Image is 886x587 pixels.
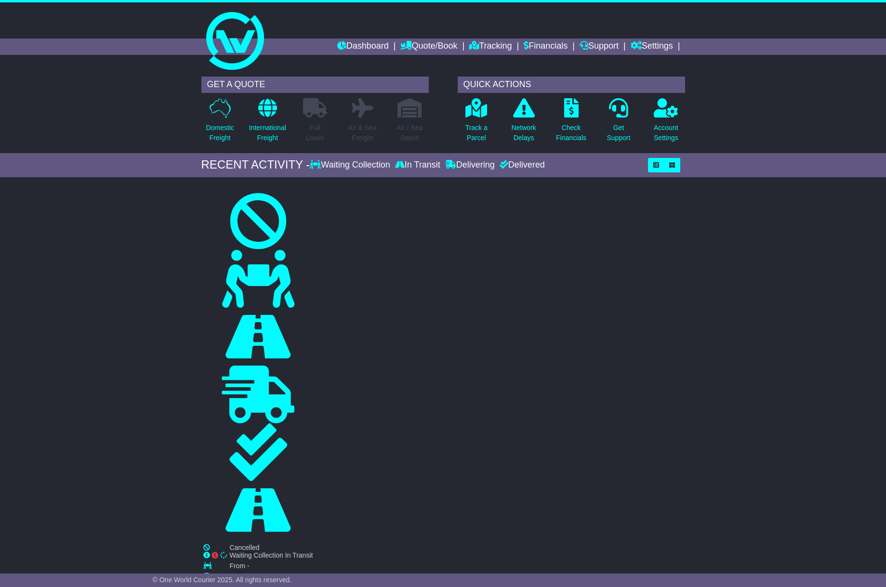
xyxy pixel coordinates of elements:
span: Waiting Collection [229,551,283,559]
span: In Transit [285,551,313,559]
div: In Transit [393,160,443,170]
p: Domestic Freight [206,123,234,143]
a: NetworkDelays [511,98,536,148]
a: CheckFinancials [555,98,587,148]
a: Dashboard [337,39,389,55]
a: Quote/Book [400,39,457,55]
p: Account Settings [654,123,678,143]
p: Get Support [607,123,630,143]
span: © One World Courier 2025. All rights reserved. [153,576,292,584]
td: To - [229,573,313,583]
p: Check Financials [556,123,586,143]
a: InternationalFreight [249,98,287,148]
div: Delivering [443,160,497,170]
div: RECENT ACTIVITY - [201,158,310,172]
p: Full Loads [303,123,327,143]
p: Track a Parcel [465,123,488,143]
div: Waiting Collection [310,160,392,170]
a: Financials [524,39,568,55]
p: Network Delays [511,123,536,143]
a: Support [580,39,619,55]
p: International Freight [249,123,286,143]
a: DomesticFreight [205,98,234,148]
a: Track aParcel [465,98,488,148]
td: From - [229,562,313,573]
a: GetSupport [606,98,631,148]
span: Cancelled [229,544,259,551]
a: Settings [631,39,673,55]
a: AccountSettings [653,98,679,148]
a: Tracking [469,39,512,55]
div: Delivered [497,160,545,170]
div: QUICK ACTIONS [458,77,685,93]
div: GET A QUOTE [201,77,429,93]
p: Air & Sea Freight [348,123,377,143]
p: Air / Sea Depot [397,123,423,143]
